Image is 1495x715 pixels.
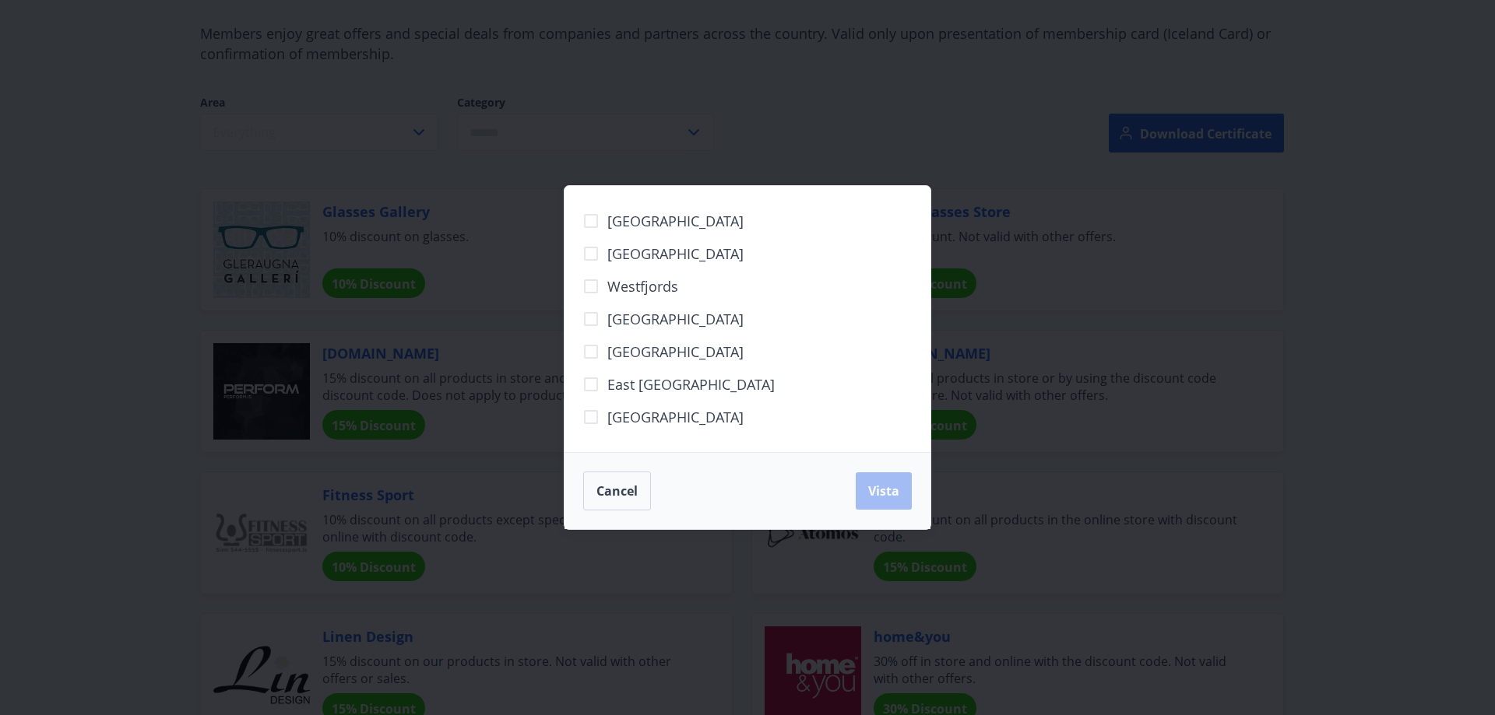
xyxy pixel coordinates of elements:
font: Westfjords [607,277,678,296]
font: [GEOGRAPHIC_DATA] [607,408,744,426]
font: Cancel [596,482,638,499]
button: Cancel [583,471,651,510]
font: [GEOGRAPHIC_DATA] [607,244,744,263]
font: East [GEOGRAPHIC_DATA] [607,375,775,394]
font: [GEOGRAPHIC_DATA] [607,342,744,361]
font: [GEOGRAPHIC_DATA] [607,310,744,328]
font: [GEOGRAPHIC_DATA] [607,212,744,230]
